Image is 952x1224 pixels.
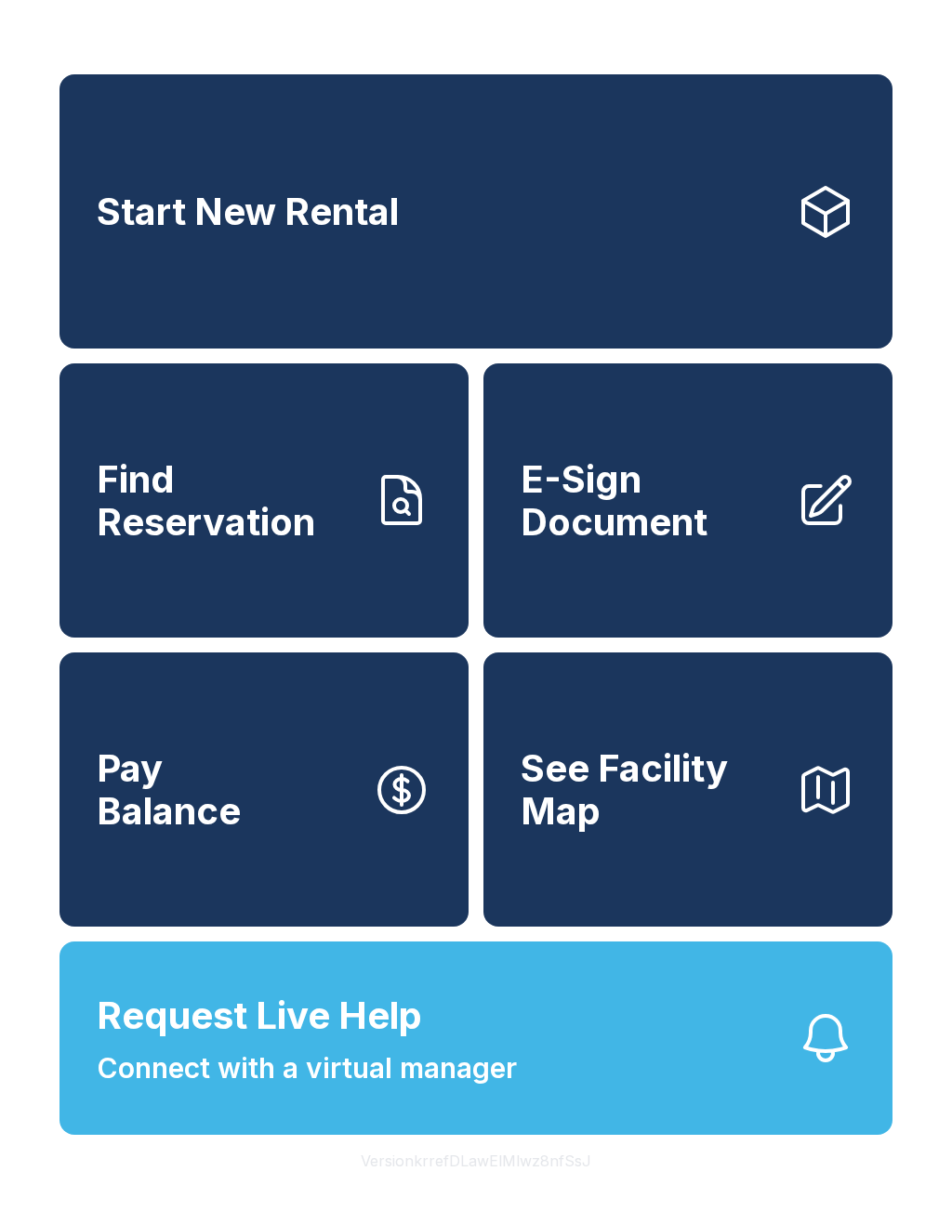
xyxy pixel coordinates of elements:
[521,747,781,832] span: See Facility Map
[59,74,892,349] a: Start New Rental
[521,458,781,543] span: E-Sign Document
[59,363,469,638] a: Find Reservation
[483,363,892,638] a: E-Sign Document
[346,1135,606,1187] button: VersionkrrefDLawElMlwz8nfSsJ
[97,747,241,832] span: Pay Balance
[59,941,892,1135] button: Request Live HelpConnect with a virtual manager
[97,1047,517,1089] span: Connect with a virtual manager
[97,988,422,1044] span: Request Live Help
[97,458,357,543] span: Find Reservation
[97,191,399,233] span: Start New Rental
[483,652,892,927] button: See Facility Map
[59,652,469,927] button: PayBalance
